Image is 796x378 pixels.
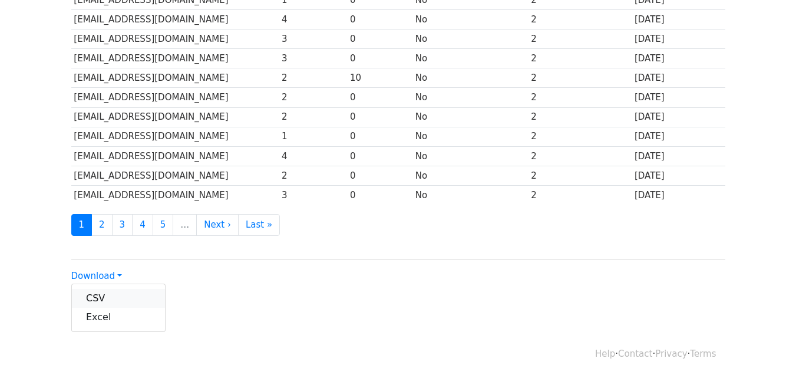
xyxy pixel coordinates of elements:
[71,10,279,29] td: [EMAIL_ADDRESS][DOMAIN_NAME]
[71,166,279,185] td: [EMAIL_ADDRESS][DOMAIN_NAME]
[71,68,279,88] td: [EMAIL_ADDRESS][DOMAIN_NAME]
[528,68,632,88] td: 2
[196,214,239,236] a: Next ›
[632,88,725,107] td: [DATE]
[279,68,347,88] td: 2
[347,88,412,107] td: 0
[347,49,412,68] td: 0
[279,88,347,107] td: 2
[72,308,165,327] a: Excel
[528,127,632,146] td: 2
[528,88,632,107] td: 2
[112,214,133,236] a: 3
[412,185,528,205] td: No
[412,166,528,185] td: No
[737,321,796,378] iframe: Chat Widget
[279,146,347,166] td: 4
[528,166,632,185] td: 2
[71,127,279,146] td: [EMAIL_ADDRESS][DOMAIN_NAME]
[279,166,347,185] td: 2
[279,127,347,146] td: 1
[347,107,412,127] td: 0
[279,185,347,205] td: 3
[632,127,725,146] td: [DATE]
[347,68,412,88] td: 10
[347,10,412,29] td: 0
[412,127,528,146] td: No
[528,10,632,29] td: 2
[632,185,725,205] td: [DATE]
[595,349,615,359] a: Help
[690,349,716,359] a: Terms
[347,166,412,185] td: 0
[71,49,279,68] td: [EMAIL_ADDRESS][DOMAIN_NAME]
[71,88,279,107] td: [EMAIL_ADDRESS][DOMAIN_NAME]
[412,10,528,29] td: No
[632,68,725,88] td: [DATE]
[71,214,93,236] a: 1
[153,214,174,236] a: 5
[279,29,347,49] td: 3
[347,127,412,146] td: 0
[91,214,113,236] a: 2
[71,146,279,166] td: [EMAIL_ADDRESS][DOMAIN_NAME]
[412,146,528,166] td: No
[528,29,632,49] td: 2
[632,29,725,49] td: [DATE]
[412,49,528,68] td: No
[632,166,725,185] td: [DATE]
[528,49,632,68] td: 2
[132,214,153,236] a: 4
[412,107,528,127] td: No
[238,214,280,236] a: Last »
[279,49,347,68] td: 3
[71,271,122,281] a: Download
[632,146,725,166] td: [DATE]
[71,29,279,49] td: [EMAIL_ADDRESS][DOMAIN_NAME]
[618,349,652,359] a: Contact
[412,29,528,49] td: No
[347,185,412,205] td: 0
[412,68,528,88] td: No
[347,146,412,166] td: 0
[528,146,632,166] td: 2
[347,29,412,49] td: 0
[632,49,725,68] td: [DATE]
[279,107,347,127] td: 2
[71,185,279,205] td: [EMAIL_ADDRESS][DOMAIN_NAME]
[655,349,687,359] a: Privacy
[412,88,528,107] td: No
[71,107,279,127] td: [EMAIL_ADDRESS][DOMAIN_NAME]
[632,107,725,127] td: [DATE]
[72,289,165,308] a: CSV
[528,185,632,205] td: 2
[632,10,725,29] td: [DATE]
[279,10,347,29] td: 4
[528,107,632,127] td: 2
